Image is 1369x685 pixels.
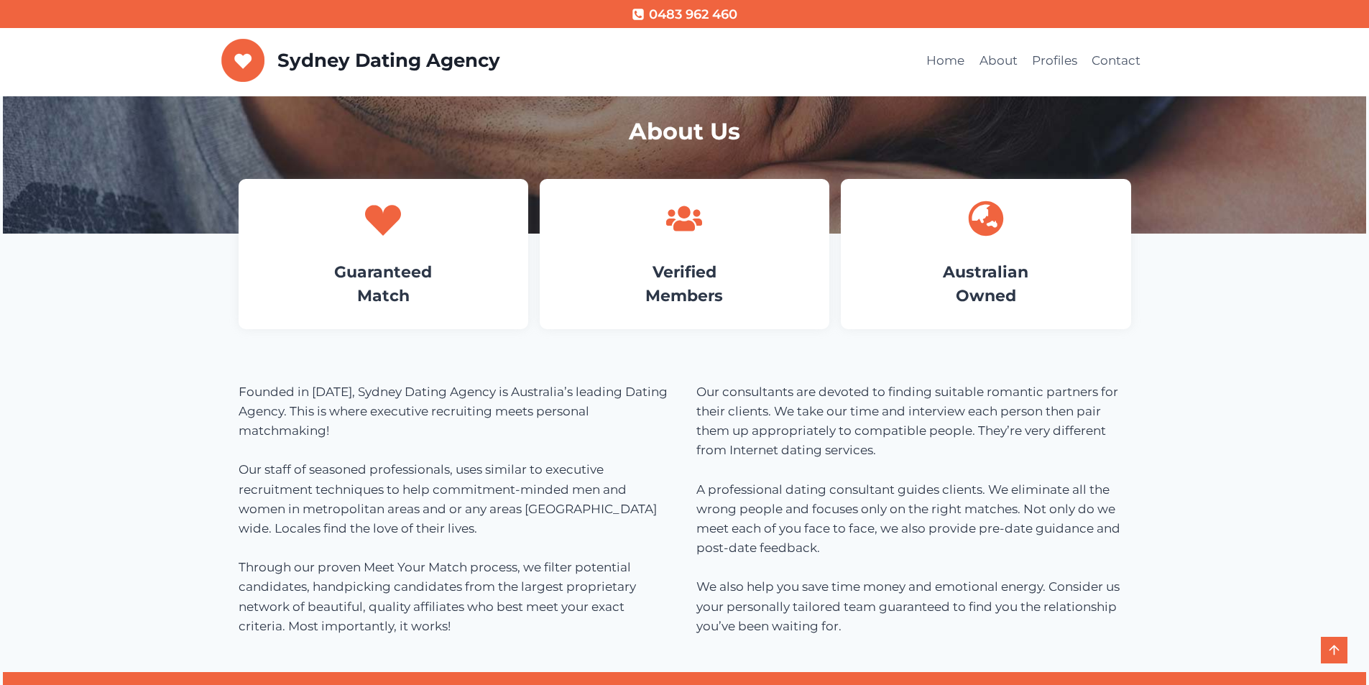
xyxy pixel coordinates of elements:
a: VerifiedMembers [645,262,723,305]
a: Sydney Dating Agency [221,39,500,82]
p: Founded in [DATE], Sydney Dating Agency is Australia’s leading Dating Agency. This is where execu... [239,382,673,636]
p: Our consultants are devoted to finding suitable romantic partners for their clients. We take our ... [696,382,1131,636]
a: AustralianOwned [943,262,1028,305]
a: Contact [1084,44,1148,78]
a: 0483 962 460 [632,4,737,25]
p: Sydney Dating Agency [277,50,500,72]
img: Sydney Dating Agency [221,39,265,82]
h1: About Us [239,114,1131,149]
nav: Primary Navigation [919,44,1148,78]
a: Home [919,44,972,78]
a: GuaranteedMatch [334,262,432,305]
a: Profiles [1025,44,1084,78]
span: 0483 962 460 [649,4,737,25]
a: About [972,44,1024,78]
a: Scroll to top [1321,637,1347,663]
